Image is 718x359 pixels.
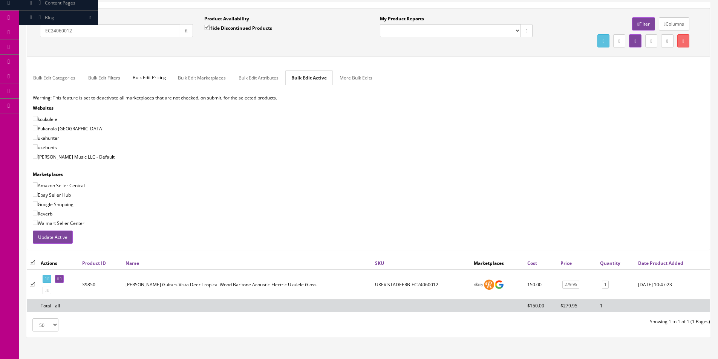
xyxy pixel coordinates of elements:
span: Bulk Edit Pricing [127,70,172,85]
label: Pukanala [GEOGRAPHIC_DATA] [33,125,104,132]
label: Product Availability [204,15,249,22]
td: $150.00 [524,299,557,312]
input: Amazon Seller Central [33,182,38,187]
label: kcukulele [33,115,57,123]
a: Quantity [600,260,620,266]
button: Update Active [33,231,73,244]
a: Date Product Added [638,260,683,266]
td: 150.00 [524,270,557,299]
label: Google Shopping [33,200,73,208]
td: Luna Guitars Vista Deer Tropical Wood Baritone Acoustic-Electric Ukulele Gloss [122,270,372,299]
td: $279.95 [557,299,597,312]
label: My Product Reports [380,15,424,22]
a: Bulk Edit Active [285,70,333,85]
label: Ebay Seller Hub [33,191,71,199]
input: Google Shopping [33,201,38,206]
img: ebay [474,280,484,290]
a: Bulk Edit Categories [27,70,81,85]
a: Name [126,260,139,266]
a: Cost [527,260,537,266]
td: 1 [597,299,635,312]
a: Bulk Edit Attributes [233,70,285,85]
label: Walmart Seller Center [33,219,84,227]
a: Price [560,260,572,266]
label: Reverb [33,210,52,217]
strong: Marketplaces [33,171,63,177]
a: Filter [632,17,655,31]
td: UKEVISTADEERB-EC24060012 [372,270,471,299]
input: kcukulele [33,116,38,121]
a: SKU [375,260,384,266]
a: 1 [602,281,609,289]
input: [PERSON_NAME] Music LLC - Default [33,154,38,159]
a: 279.95 [562,281,579,289]
a: More Bulk Edits [334,70,378,85]
span: Blog [45,14,54,21]
label: ukehunter [33,134,59,142]
a: Columns [659,17,689,31]
td: Total - all [38,299,79,312]
input: Search [40,24,180,37]
img: reverb [484,280,494,290]
input: ukehunts [33,144,38,149]
label: Amazon Seller Central [33,182,85,189]
td: 2024-08-28 10:47:23 [635,270,710,299]
td: 39850 [79,270,122,299]
input: Reverb [33,211,38,215]
a: Bulk Edit Filters [82,70,126,85]
p: Warning: This feature is set to deactivate all marketplaces that are not checked, on submit, for ... [33,95,704,101]
a: Bulk Edit Marketplaces [172,70,232,85]
th: Marketplaces [471,256,524,270]
input: Walmart Seller Center [33,220,38,225]
label: [PERSON_NAME] Music LLC - Default [33,153,115,160]
a: Product ID [82,260,106,266]
input: ukehunter [33,135,38,140]
input: Pukanala [GEOGRAPHIC_DATA] [33,125,38,130]
input: Ebay Seller Hub [33,192,38,197]
img: google_shopping [494,280,504,290]
label: Hide Discontinued Products [204,24,272,32]
label: ukehunts [33,144,57,151]
th: Actions [38,256,79,270]
div: Showing 1 to 1 of 1 (1 Pages) [369,318,716,325]
input: Hide Discontinued Products [204,25,209,30]
strong: Websites [33,105,54,111]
